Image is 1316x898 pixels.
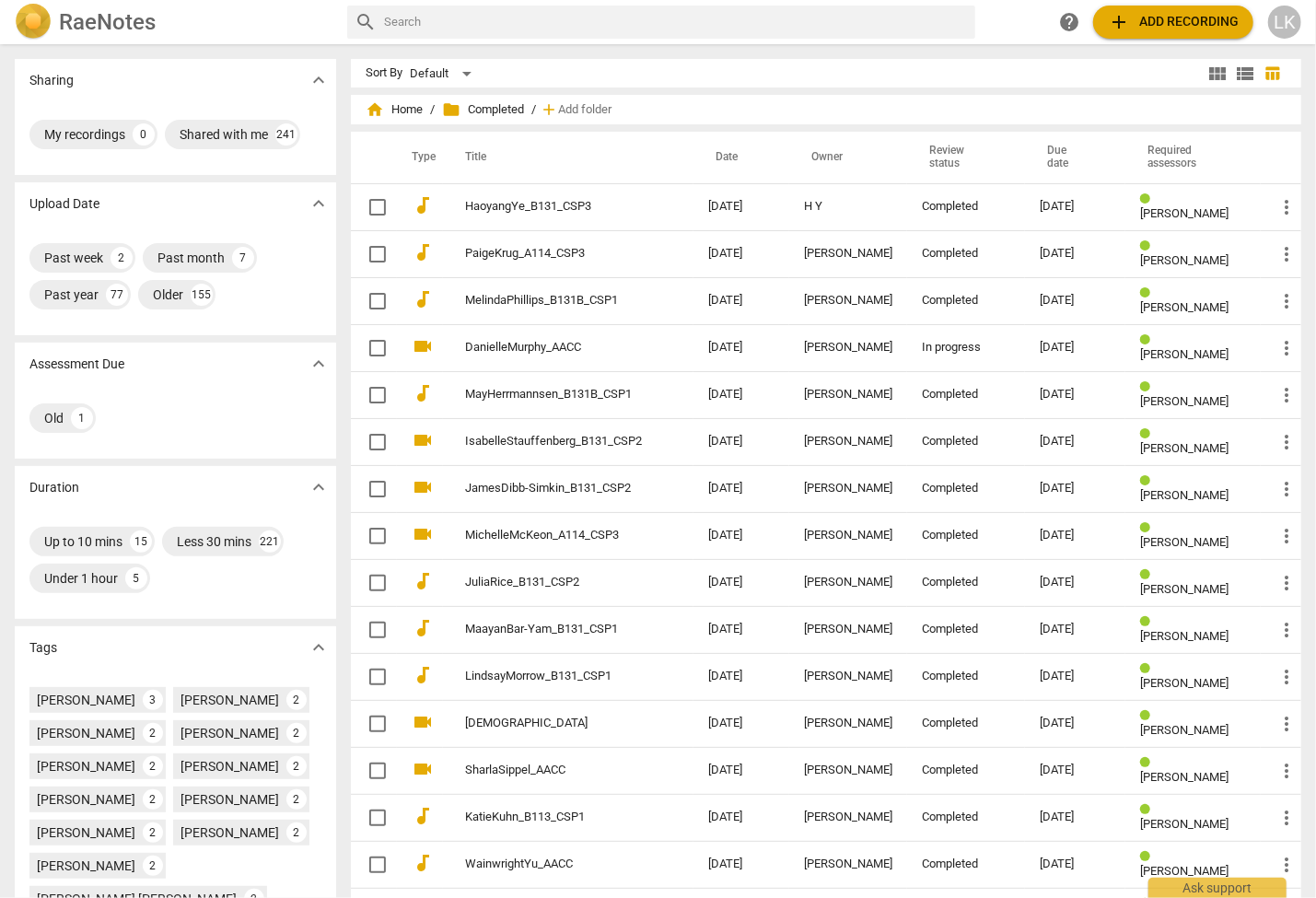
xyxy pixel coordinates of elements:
[143,723,163,743] div: 2
[804,388,892,402] div: [PERSON_NAME]
[1140,817,1229,831] span: [PERSON_NAME]
[355,11,377,33] span: search
[1204,60,1231,87] button: Tile view
[412,194,434,216] span: audiotrack
[44,125,125,144] div: My recordings
[804,529,892,542] div: [PERSON_NAME]
[1040,717,1111,730] div: [DATE]
[465,576,642,589] a: JuliaRice_B131_CSP2
[1058,11,1080,33] span: help
[412,758,434,780] span: videocam
[305,66,332,94] button: Show more
[804,294,892,308] div: [PERSON_NAME]
[153,286,183,304] div: Older
[44,532,122,551] div: Up to 10 mins
[37,757,135,776] div: [PERSON_NAME]
[1140,253,1229,267] span: [PERSON_NAME]
[922,294,1010,308] div: Completed
[1275,713,1298,735] span: more_vert
[1140,488,1229,502] span: [PERSON_NAME]
[305,634,332,661] button: Show more
[1140,206,1229,220] span: [PERSON_NAME]
[412,664,434,686] span: audiotrack
[430,103,435,117] span: /
[922,811,1010,824] div: Completed
[412,805,434,827] span: audiotrack
[1140,427,1158,441] span: Review status: completed
[305,190,332,217] button: Show more
[1140,300,1229,314] span: [PERSON_NAME]
[465,670,642,683] a: LindsayMorrow_B131_CSP1
[181,691,279,709] div: [PERSON_NAME]
[465,764,642,777] a: SharlaSippel_AACC
[1140,629,1229,643] span: [PERSON_NAME]
[1140,474,1158,488] span: Review status: completed
[1275,243,1298,265] span: more_vert
[804,717,892,730] div: [PERSON_NAME]
[412,852,434,874] span: audiotrack
[922,764,1010,777] div: Completed
[308,636,330,659] span: expand_more
[907,132,1025,183] th: Review status
[465,529,642,542] a: MichelleMcKeon_A114_CSP3
[143,789,163,810] div: 2
[465,623,642,636] a: MaayanBar-Yam_B131_CSP1
[1231,60,1259,87] button: List view
[412,711,434,733] span: videocam
[465,341,642,355] a: DanielleMurphy_AACC
[465,435,642,449] a: IsabelleStauffenberg_B131_CSP2
[693,512,789,559] td: [DATE]
[804,811,892,824] div: [PERSON_NAME]
[922,482,1010,496] div: Completed
[804,435,892,449] div: [PERSON_NAME]
[1140,864,1229,878] span: [PERSON_NAME]
[465,717,642,730] a: [DEMOGRAPHIC_DATA]
[412,617,434,639] span: audiotrack
[286,789,307,810] div: 2
[1275,384,1298,406] span: more_vert
[1040,294,1111,308] div: [DATE]
[1140,615,1158,629] span: Review status: completed
[37,691,135,709] div: [PERSON_NAME]
[922,529,1010,542] div: Completed
[111,247,133,269] div: 2
[181,823,279,842] div: [PERSON_NAME]
[693,418,789,465] td: [DATE]
[181,790,279,809] div: [PERSON_NAME]
[1140,441,1229,455] span: [PERSON_NAME]
[1140,770,1229,784] span: [PERSON_NAME]
[804,764,892,777] div: [PERSON_NAME]
[693,559,789,606] td: [DATE]
[1140,286,1158,300] span: Review status: completed
[1268,6,1301,39] button: LK
[1053,6,1086,39] a: Help
[1275,337,1298,359] span: more_vert
[1140,676,1229,690] span: [PERSON_NAME]
[465,200,642,214] a: HaoyangYe_B131_CSP3
[1140,723,1229,737] span: [PERSON_NAME]
[143,822,163,843] div: 2
[308,192,330,215] span: expand_more
[1140,582,1229,596] span: [PERSON_NAME]
[412,241,434,263] span: audiotrack
[1040,200,1111,214] div: [DATE]
[1040,435,1111,449] div: [DATE]
[412,288,434,310] span: audiotrack
[1259,60,1287,87] button: Table view
[465,811,642,824] a: KatieKuhn_B113_CSP1
[366,100,384,119] span: home
[286,690,307,710] div: 2
[1275,431,1298,453] span: more_vert
[1140,394,1229,408] span: [PERSON_NAME]
[804,576,892,589] div: [PERSON_NAME]
[29,478,79,497] p: Duration
[693,183,789,230] td: [DATE]
[1093,6,1253,39] button: Upload
[44,409,64,427] div: Old
[1275,572,1298,594] span: more_vert
[442,100,460,119] span: folder
[693,465,789,512] td: [DATE]
[410,59,478,88] div: Default
[1234,63,1256,85] span: view_list
[1108,11,1239,33] span: Add recording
